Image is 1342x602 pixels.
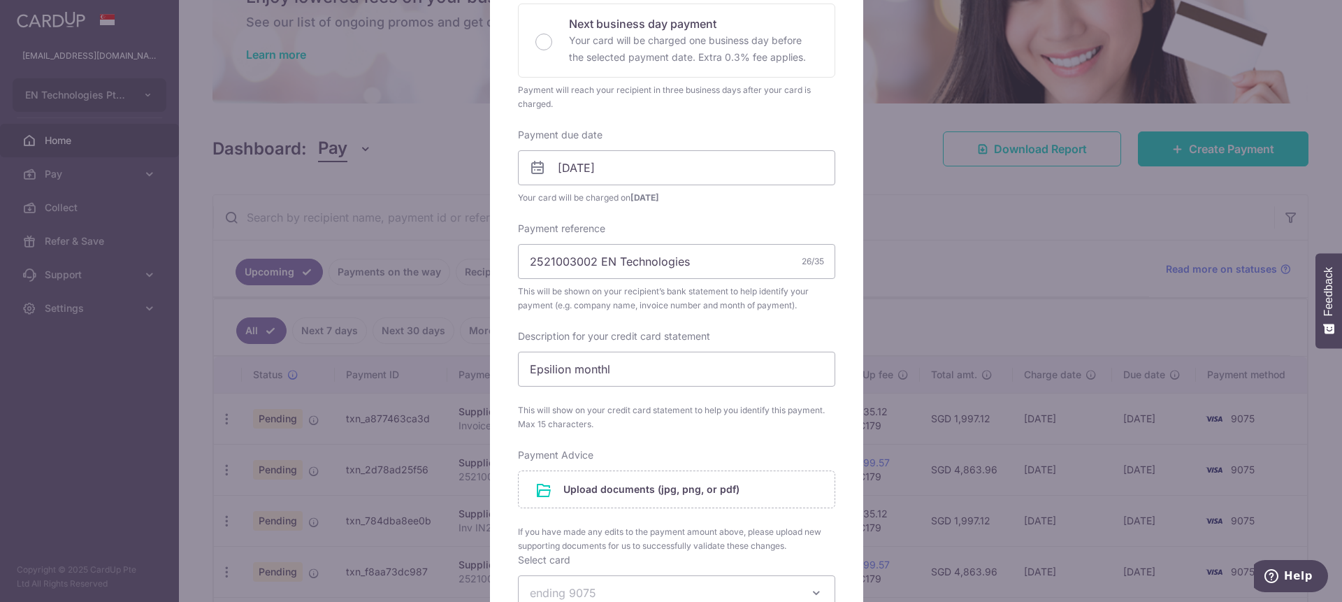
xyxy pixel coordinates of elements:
[518,471,835,508] div: Upload documents (jpg, png, or pdf)
[518,525,835,553] span: If you have made any edits to the payment amount above, please upload new supporting documents fo...
[518,150,835,185] input: DD / MM / YYYY
[530,586,596,600] span: ending 9075
[518,285,835,313] span: This will be shown on your recipient’s bank statement to help identify your payment (e.g. company...
[1315,253,1342,348] button: Feedback - Show survey
[630,192,659,203] span: [DATE]
[518,329,710,343] label: Description for your credit card statement
[518,191,835,205] span: Your card will be charged on
[518,222,605,236] label: Payment reference
[518,403,835,431] span: This will show on your credit card statement to help you identify this payment. Max 15 characters.
[569,15,818,32] p: Next business day payment
[518,448,593,462] label: Payment Advice
[802,255,824,268] div: 26/35
[1254,560,1328,595] iframe: Opens a widget where you can find more information
[518,128,603,142] label: Payment due date
[569,32,818,66] p: Your card will be charged one business day before the selected payment date. Extra 0.3% fee applies.
[518,83,835,111] div: Payment will reach your recipient in three business days after your card is charged.
[518,553,570,567] label: Select card
[1322,267,1335,316] span: Feedback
